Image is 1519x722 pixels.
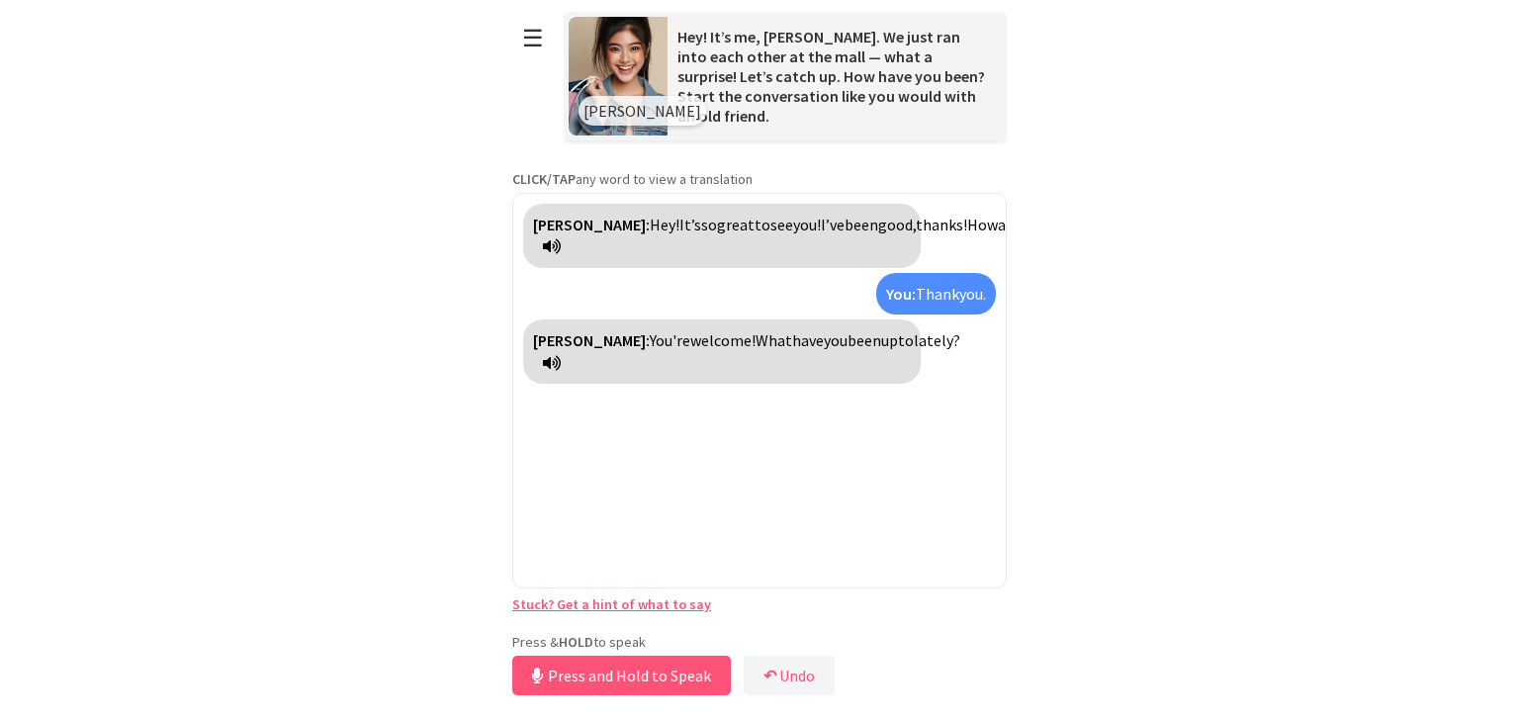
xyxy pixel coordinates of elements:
span: lately? [914,330,960,350]
span: see [770,215,793,234]
div: Click to translate [876,273,996,315]
span: great [717,215,755,234]
span: You're [650,330,690,350]
span: [PERSON_NAME] [583,101,701,121]
p: any word to view a translation [512,170,1007,188]
span: How [967,215,998,234]
strong: [PERSON_NAME]: [533,330,650,350]
span: It’s [679,215,701,234]
span: been [848,330,881,350]
button: ☰ [512,13,554,63]
img: Scenario Image [569,17,668,135]
button: Press and Hold to Speak [512,656,731,695]
span: you! [793,215,821,234]
span: about [998,215,1038,234]
b: ↶ [763,666,776,685]
span: up [881,330,898,350]
span: good, [878,215,916,234]
a: Stuck? Get a hint of what to say [512,595,711,613]
span: I’ve [821,215,845,234]
span: to [755,215,770,234]
p: Press & to speak [512,633,1007,651]
span: to [898,330,914,350]
span: thanks! [916,215,967,234]
strong: [PERSON_NAME]: [533,215,650,234]
span: so [701,215,717,234]
span: Hey! It’s me, [PERSON_NAME]. We just ran into each other at the mall — what a surprise! Let’s cat... [677,27,985,126]
div: Click to translate [523,319,921,384]
span: What [756,330,792,350]
div: Click to translate [523,204,921,268]
strong: You: [886,284,916,304]
span: have [792,330,824,350]
strong: CLICK/TAP [512,170,576,188]
strong: HOLD [559,633,593,651]
span: you. [959,284,986,304]
span: been [845,215,878,234]
button: ↶Undo [744,656,835,695]
span: welcome! [690,330,756,350]
span: you [824,330,848,350]
span: Thank [916,284,959,304]
span: Hey! [650,215,679,234]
